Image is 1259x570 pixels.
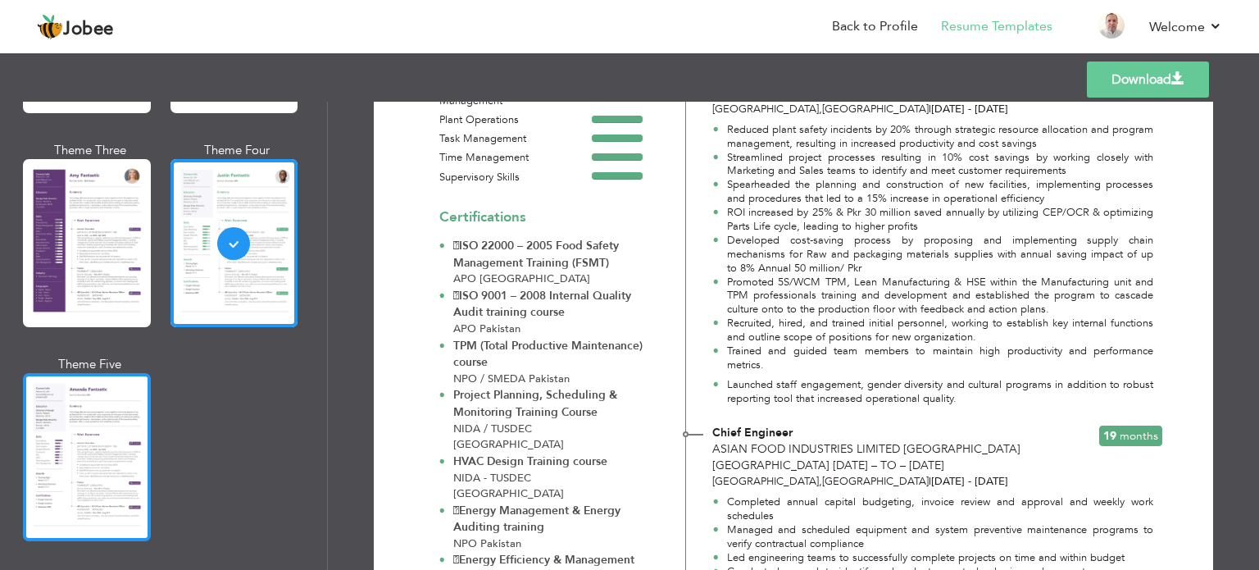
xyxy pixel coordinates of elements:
[1149,17,1222,37] a: Welcome
[713,495,1154,523] li: Completed annual capital budgeting, invoice review and approval and weekly work schedules
[713,317,1154,344] li: Recruited, hired, and trained initial personnel, working to establish key internal functions and ...
[37,14,63,40] img: jobee.io
[713,276,1154,317] li: Promoted 5S/WCM TPM, Lean Manufacturing & HSE within the Manufacturing unit and TPM professionals...
[712,425,793,440] span: Chief Engineer
[713,551,1154,565] li: Led engineering teams to successfully complete projects on time and within budget
[453,471,643,503] p: NIDA - TUSDEC [GEOGRAPHIC_DATA]
[1103,428,1116,444] span: 19
[439,210,643,226] h3: Certifications
[37,14,114,40] a: Jobee
[713,234,1154,276] li: Developed cost-saving process by proposing and implementing supply chain mechanisms for Raw and p...
[26,142,154,159] div: Theme Three
[929,102,931,116] span: |
[453,387,617,420] span: Project Planning, Scheduling & Monitoring Training Course
[439,112,592,129] div: Plant Operations
[1098,12,1125,39] img: Profile Img
[712,441,1020,473] span: Asian Food Industries Limited [GEOGRAPHIC_DATA] [GEOGRAPHIC_DATA] [DATE] – To – [DATE]
[819,102,822,116] span: ,
[439,170,592,186] div: Supervisory Skills
[713,344,1154,372] li: Trained and guided team members to maintain high productivity and performance metrics.
[929,474,931,489] span: |
[713,378,1154,406] li: Launched staff engagement, gender diversity and cultural programs in addition to robust reporting...
[453,422,643,454] p: NIDA / TUSDEC [GEOGRAPHIC_DATA]
[832,17,918,36] a: Back to Profile
[713,523,1154,551] li: Managed and scheduled equipment and system preventive maintenance programs to verify contractual ...
[453,372,643,388] p: NPO / SMEDA Pakistan
[26,356,154,373] div: Theme Five
[439,150,592,166] div: Time Management
[713,151,1154,179] li: Streamlined project processes resulting in 10% cost savings by working closely with Marketing and...
[453,321,643,338] p: APO Pakistan
[453,503,620,536] span: Energy Management & Energy Auditing training
[713,206,1154,234] li: ROI increased by 25% & Pkr 30 million saved annually by utilizing CEP/OCR & optimizing Parts Life...
[941,17,1052,36] a: Resume Templates
[453,271,643,288] p: APO [GEOGRAPHIC_DATA]
[1120,428,1158,444] span: Months
[712,474,929,489] span: [GEOGRAPHIC_DATA] [GEOGRAPHIC_DATA]
[174,142,302,159] div: Theme Four
[929,474,1008,489] span: [DATE] - [DATE]
[453,536,643,553] p: NPO Pakistan
[63,21,114,39] span: Jobee
[713,123,1154,151] li: Reduced plant safety incidents by 20% through strategic resource allocation and program managemen...
[713,178,1154,206] li: Spearheaded the planning and construction of new facilities, implementing processes and procedure...
[453,338,643,371] span: TPM (Total Productive Maintenance) course
[712,102,929,116] span: [GEOGRAPHIC_DATA] [GEOGRAPHIC_DATA]
[439,131,592,148] div: Task Management
[453,238,619,271] span: ISO 22000 – 2005 Food Safety Management Training (FSMT)
[929,102,1008,116] span: [DATE] - [DATE]
[1087,62,1209,98] a: Download
[819,474,822,489] span: ,
[453,454,607,469] span: HVAC Design Training course
[453,288,631,321] span: ISO 9001 – 2008 Internal Quality Audit training course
